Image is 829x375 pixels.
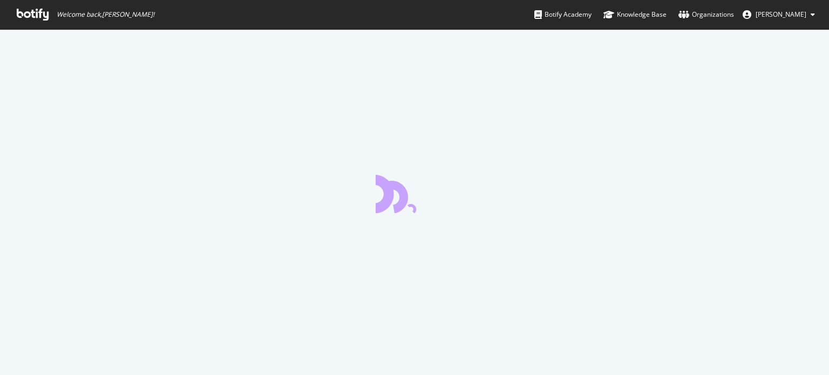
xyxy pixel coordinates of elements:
[756,10,806,19] span: Edwin de Bruin
[376,174,453,213] div: animation
[534,9,592,20] div: Botify Academy
[57,10,154,19] span: Welcome back, [PERSON_NAME] !
[603,9,667,20] div: Knowledge Base
[734,6,824,23] button: [PERSON_NAME]
[678,9,734,20] div: Organizations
